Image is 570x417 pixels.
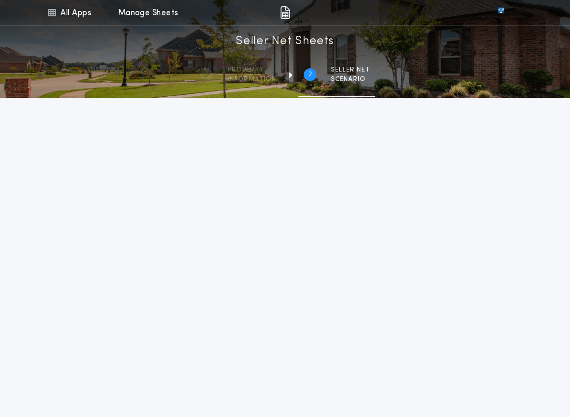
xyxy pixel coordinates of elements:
[227,75,276,84] span: information
[227,66,276,74] span: Property
[280,6,290,19] img: img
[308,70,312,79] h2: 2
[236,33,334,50] h1: Seller Net Sheets
[331,66,370,74] span: SELLER NET
[479,7,523,18] img: vs-icon
[331,75,370,84] span: SCENARIO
